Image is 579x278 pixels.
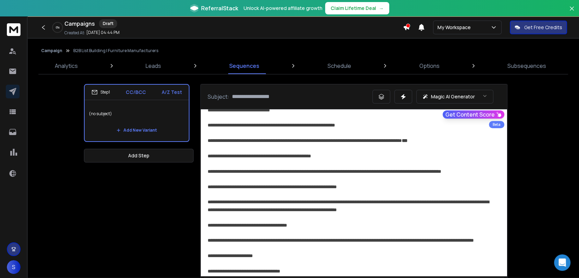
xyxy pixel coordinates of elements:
[162,89,182,96] p: A/Z Test
[56,25,60,29] p: 0 %
[328,62,351,70] p: Schedule
[84,84,189,142] li: Step1CC/BCCA/Z Test(no subject)Add New Variant
[208,93,229,101] p: Subject:
[7,260,21,274] button: S
[86,30,120,35] p: [DATE] 04:44 PM
[419,62,440,70] p: Options
[89,104,185,123] p: (no subject)
[201,4,238,12] span: ReferralStack
[416,90,493,104] button: Magic AI Generator
[225,58,263,74] a: Sequences
[524,24,562,31] p: Get Free Credits
[438,24,473,31] p: My Workspace
[111,123,162,137] button: Add New Variant
[554,254,570,271] div: Open Intercom Messenger
[73,48,158,53] p: B2B List Building | Furniture Manufacturers
[567,4,576,21] button: Close banner
[443,110,504,119] button: Get Content Score
[126,89,146,96] p: CC/BCC
[503,58,550,74] a: Subsequences
[325,2,389,14] button: Claim Lifetime Deal→
[51,58,82,74] a: Analytics
[84,149,194,162] button: Add Step
[229,62,259,70] p: Sequences
[64,20,95,28] h1: Campaigns
[431,93,475,100] p: Magic AI Generator
[146,62,161,70] p: Leads
[55,62,78,70] p: Analytics
[141,58,165,74] a: Leads
[489,121,504,128] div: Beta
[323,58,355,74] a: Schedule
[244,5,322,12] p: Unlock AI-powered affiliate growth
[41,48,62,53] button: Campaign
[91,89,110,95] div: Step 1
[64,30,85,36] p: Created At:
[99,19,117,28] div: Draft
[510,21,567,34] button: Get Free Credits
[379,5,384,12] span: →
[507,62,546,70] p: Subsequences
[415,58,444,74] a: Options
